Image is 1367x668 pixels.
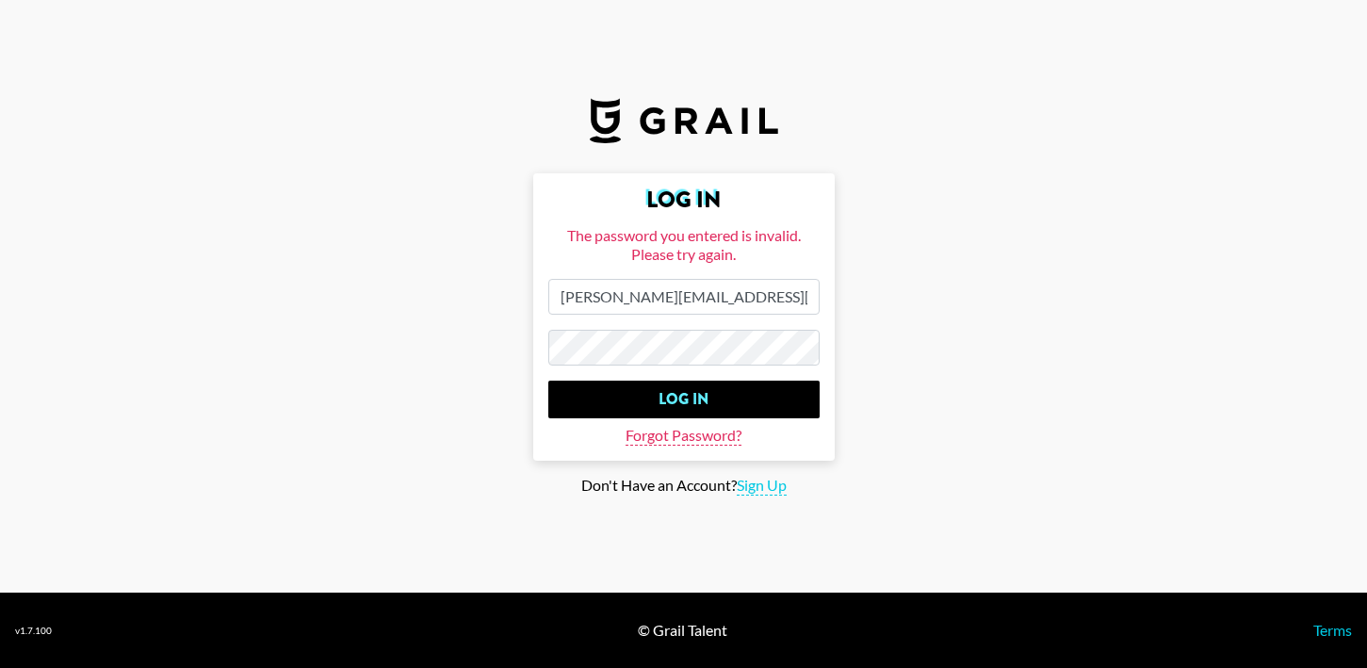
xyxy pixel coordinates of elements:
[548,188,820,211] h2: Log In
[15,625,52,637] div: v 1.7.100
[548,381,820,418] input: Log In
[638,621,727,640] div: © Grail Talent
[737,476,787,496] span: Sign Up
[626,426,741,446] span: Forgot Password?
[548,226,820,264] div: The password you entered is invalid. Please try again.
[1313,621,1352,639] a: Terms
[590,98,778,143] img: Grail Talent Logo
[15,476,1352,496] div: Don't Have an Account?
[548,279,820,315] input: Email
